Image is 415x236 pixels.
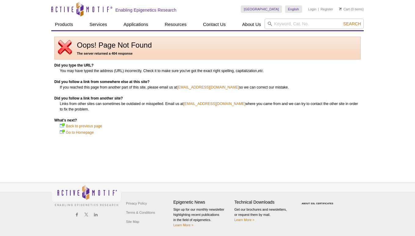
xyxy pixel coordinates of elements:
a: Terms & Conditions [125,208,157,217]
img: page not found [58,40,72,55]
a: [GEOGRAPHIC_DATA] [241,5,282,13]
p: Get our brochures and newsletters, or request them by mail. [234,207,292,223]
a: Register [320,7,333,11]
dt: What's next? [54,118,361,123]
a: Cart [339,7,350,11]
a: Privacy Policy [125,199,148,208]
button: Search [341,21,363,27]
span: Search [343,21,361,26]
h1: Oops! Page Not Found [58,41,357,49]
a: Products [51,19,77,30]
a: Services [86,19,111,30]
a: About Us [239,19,265,30]
a: English [285,5,302,13]
dd: If you reached this page from another part of this site, please email us at so we can correct our... [60,85,361,90]
img: Your Cart [339,7,342,10]
p: Sign up for our monthly newsletter highlighting recent publications in the field of epigenetics. [173,207,231,228]
dt: Did you follow a link from somewhere else at this site? [54,79,361,85]
a: Resources [161,19,190,30]
h4: Epigenetic News [173,200,231,205]
dt: Did you type the URL? [54,63,361,68]
a: Login [308,7,316,11]
h4: Technical Downloads [234,200,292,205]
a: Contact Us [199,19,229,30]
a: [EMAIL_ADDRESS][DOMAIN_NAME] [183,101,245,107]
a: ABOUT SSL CERTIFICATES [302,202,334,205]
dd: Links from other sites can sometimes be outdated or misspelled. Email us at where you came from a... [60,101,361,112]
h2: Enabling Epigenetics Research [115,7,176,13]
a: Go to Homepage [66,129,94,136]
a: [EMAIL_ADDRESS][DOMAIN_NAME] [177,85,239,90]
img: Active Motif, [51,183,121,208]
input: Keyword, Cat. No. [265,19,364,29]
a: Site Map [125,217,141,226]
li: | [318,5,319,13]
h5: The server returned a 404 response [58,51,357,56]
em: etc. [258,69,264,73]
a: Back to previous page [66,123,102,129]
dt: Did you follow a link from another site? [54,96,361,101]
li: (0 items) [339,5,364,13]
a: Learn More > [173,223,193,227]
table: Click to Verify - This site chose Symantec SSL for secure e-commerce and confidential communicati... [295,194,341,207]
dd: You may have typed the address (URL) incorrectly. Check it to make sure you've got the exact righ... [60,68,361,74]
a: Learn More > [234,218,254,222]
a: Applications [120,19,152,30]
